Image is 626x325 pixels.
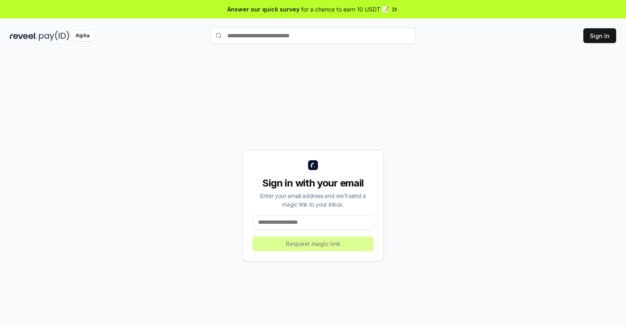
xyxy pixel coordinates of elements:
[10,31,37,41] img: reveel_dark
[253,191,373,209] div: Enter your email address and we’ll send a magic link to your inbox.
[253,177,373,190] div: Sign in with your email
[301,5,389,14] span: for a chance to earn 10 USDT 📝
[583,28,616,43] button: Sign In
[39,31,69,41] img: pay_id
[227,5,299,14] span: Answer our quick survey
[308,160,318,170] img: logo_small
[71,31,94,41] div: Alpha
